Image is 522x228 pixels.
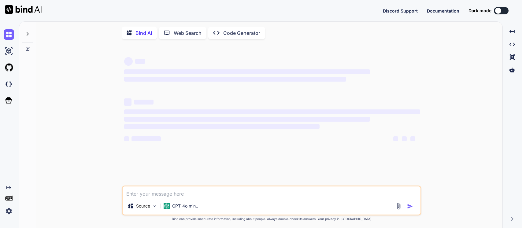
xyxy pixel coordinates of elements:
[427,8,459,14] button: Documentation
[172,203,198,209] p: GPT-4o min..
[124,136,129,141] span: ‌
[124,124,320,129] span: ‌
[152,204,157,209] img: Pick Models
[135,59,145,64] span: ‌
[407,203,413,209] img: icon
[395,203,402,210] img: attachment
[402,136,407,141] span: ‌
[174,29,202,37] p: Web Search
[164,203,170,209] img: GPT-4o mini
[383,8,418,14] button: Discord Support
[4,206,14,216] img: settings
[410,136,415,141] span: ‌
[5,5,42,14] img: Bind AI
[131,136,161,141] span: ‌
[4,79,14,89] img: darkCloudIdeIcon
[124,117,370,122] span: ‌
[468,8,491,14] span: Dark mode
[136,203,150,209] p: Source
[124,57,133,66] span: ‌
[393,136,398,141] span: ‌
[427,8,459,13] span: Documentation
[4,29,14,40] img: chat
[223,29,260,37] p: Code Generator
[383,8,418,13] span: Discord Support
[124,109,420,114] span: ‌
[124,77,346,82] span: ‌
[135,29,152,37] p: Bind AI
[124,69,370,74] span: ‌
[4,46,14,56] img: ai-studio
[124,98,131,106] span: ‌
[122,217,421,221] p: Bind can provide inaccurate information, including about people. Always double-check its answers....
[4,62,14,73] img: githubLight
[134,100,154,105] span: ‌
